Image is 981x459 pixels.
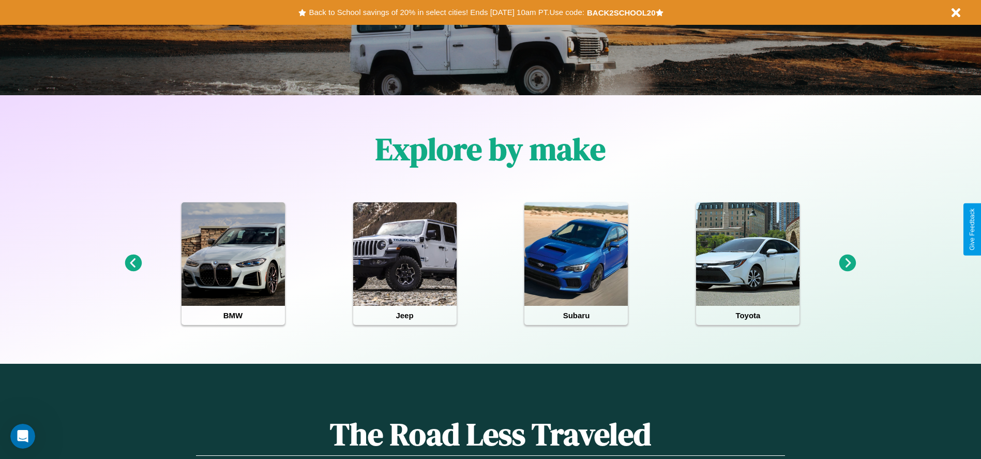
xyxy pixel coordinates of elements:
[196,413,784,456] h1: The Road Less Traveled
[353,306,457,325] h4: Jeep
[306,5,586,20] button: Back to School savings of 20% in select cities! Ends [DATE] 10am PT.Use code:
[969,209,976,250] div: Give Feedback
[10,424,35,449] iframe: Intercom live chat
[375,128,606,170] h1: Explore by make
[587,8,656,17] b: BACK2SCHOOL20
[696,306,799,325] h4: Toyota
[182,306,285,325] h4: BMW
[524,306,628,325] h4: Subaru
